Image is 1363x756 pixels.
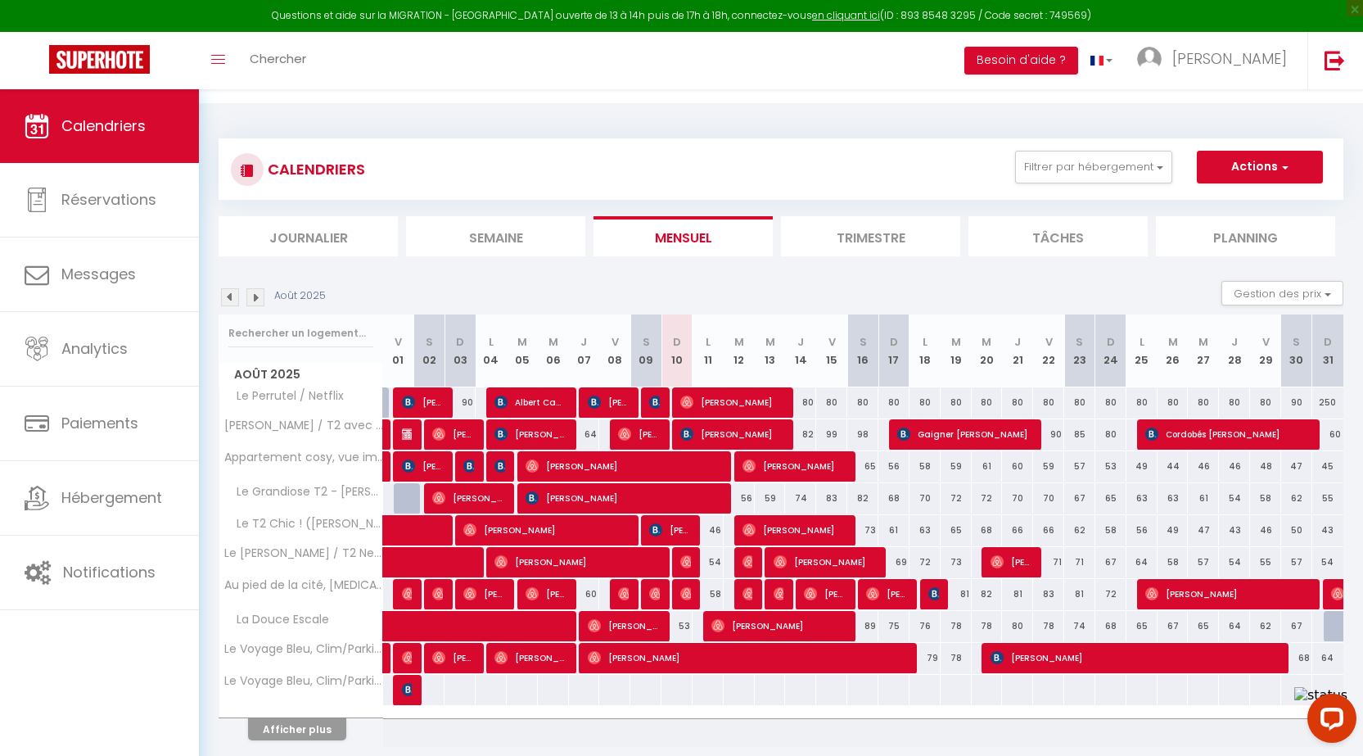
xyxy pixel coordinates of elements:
div: 78 [1033,611,1064,641]
div: 65 [941,515,972,545]
div: 57 [1064,451,1095,482]
span: [PERSON_NAME] [1172,48,1287,69]
div: 80 [1158,387,1189,418]
li: Tâches [968,216,1148,256]
span: [PERSON_NAME] [742,514,846,545]
div: 44 [1158,451,1189,482]
span: [PERSON_NAME] [402,642,413,673]
span: Le Grandiose T2 - [PERSON_NAME] [222,483,386,501]
img: ... [1137,47,1162,71]
span: [PERSON_NAME] [432,482,505,514]
div: 59 [755,483,786,514]
th: 06 [538,315,569,387]
span: [PERSON_NAME] [494,642,567,673]
div: 55 [1250,547,1281,577]
span: Le Voyage Bleu, Clim/Parking [222,675,386,687]
abbr: M [1168,334,1178,350]
span: [PERSON_NAME] [680,578,691,609]
span: Albert Camps Batalla [494,387,567,418]
div: 60 [1002,451,1033,482]
div: 80 [1126,387,1158,418]
div: 53 [1095,451,1126,482]
abbr: J [797,334,804,350]
abbr: V [828,334,836,350]
div: 71 [1064,547,1095,577]
div: 80 [909,387,941,418]
div: 54 [1312,547,1343,577]
th: 16 [847,315,878,387]
span: Appartement cosy, vue imprenable [222,451,386,464]
div: 80 [972,387,1003,418]
div: 80 [847,387,878,418]
div: 57 [1188,547,1219,577]
span: [PERSON_NAME] [463,450,474,482]
div: 82 [972,579,1003,609]
div: 49 [1126,451,1158,482]
span: [PERSON_NAME] [711,610,846,641]
div: 47 [1281,451,1312,482]
span: Cordobés [PERSON_NAME] [1145,419,1311,450]
div: 68 [878,483,909,514]
div: 82 [785,419,816,450]
span: [PERSON_NAME] [588,610,661,641]
div: 56 [724,483,755,514]
span: [PERSON_NAME] [804,578,846,609]
th: 13 [755,315,786,387]
span: Le [PERSON_NAME] / T2 Netflix [222,547,386,559]
th: 02 [413,315,445,387]
div: 67 [1281,611,1312,641]
div: 72 [941,483,972,514]
span: Calendriers [61,115,146,136]
abbr: J [1014,334,1021,350]
abbr: L [706,334,711,350]
li: Mensuel [593,216,773,256]
div: 81 [1064,579,1095,609]
span: [PERSON_NAME] XXXXXXXXX [402,419,413,450]
div: 58 [1250,483,1281,514]
th: 20 [972,315,1003,387]
div: 70 [1033,483,1064,514]
abbr: M [517,334,527,350]
abbr: J [580,334,587,350]
div: 78 [941,611,972,641]
span: [PERSON_NAME] [649,514,691,545]
a: Chercher [237,32,318,89]
abbr: M [951,334,961,350]
span: Réservations [61,189,156,210]
div: 78 [972,611,1003,641]
span: [PERSON_NAME] [494,419,567,450]
div: 65 [1095,483,1126,514]
div: 69 [878,547,909,577]
div: 46 [1188,451,1219,482]
span: Août 2025 [219,363,382,387]
button: Besoin d'aide ? [964,47,1078,75]
div: 80 [1064,387,1095,418]
th: 01 [383,315,414,387]
abbr: M [734,334,744,350]
th: 15 [816,315,847,387]
div: 63 [1158,483,1189,514]
abbr: D [1324,334,1332,350]
span: Analytics [61,338,128,359]
span: [PERSON_NAME] [742,546,753,577]
abbr: S [860,334,867,350]
div: 80 [1188,387,1219,418]
th: 10 [661,315,693,387]
div: 64 [1219,611,1250,641]
span: Hébergement [61,487,162,508]
div: 80 [816,387,847,418]
div: 66 [1002,515,1033,545]
div: 250 [1312,387,1343,418]
span: [PERSON_NAME] [463,514,630,545]
span: [PERSON_NAME] [618,578,629,609]
th: 31 [1312,315,1343,387]
span: [PERSON_NAME] [526,482,723,514]
div: 58 [1158,547,1189,577]
div: 83 [1033,579,1064,609]
span: Gaigner [PERSON_NAME] [897,419,1032,450]
abbr: D [456,334,464,350]
div: 46 [1250,515,1281,545]
div: 85 [1064,419,1095,450]
th: 22 [1033,315,1064,387]
div: 65 [1188,611,1219,641]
